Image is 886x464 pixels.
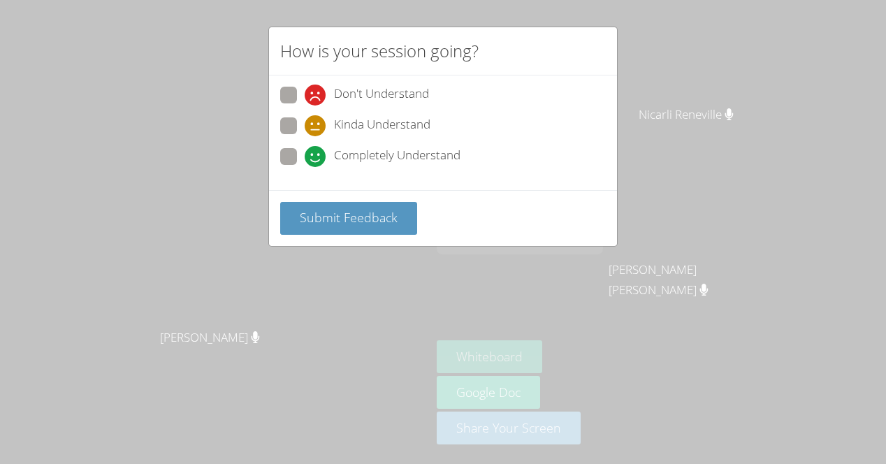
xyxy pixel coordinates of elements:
[334,115,430,136] span: Kinda Understand
[280,38,479,64] h2: How is your session going?
[300,209,398,226] span: Submit Feedback
[280,202,417,235] button: Submit Feedback
[334,85,429,106] span: Don't Understand
[334,146,460,167] span: Completely Understand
